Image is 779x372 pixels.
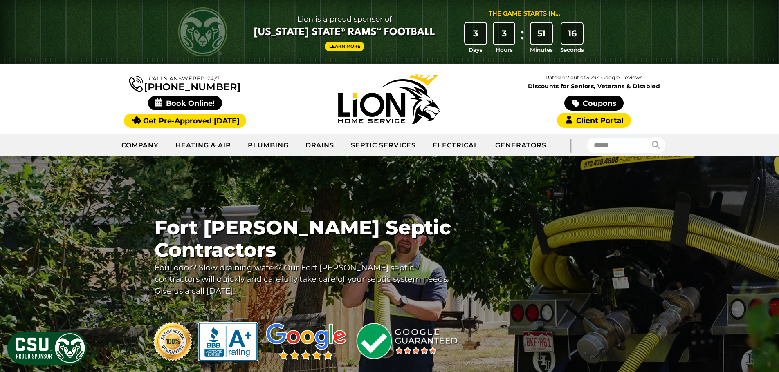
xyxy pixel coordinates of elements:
a: Get Pre-Approved [DATE] [124,114,246,128]
a: Electrical [424,135,487,156]
a: Drains [297,135,343,156]
img: CSU Sponsor Badge [6,330,88,366]
img: A+ rated on the Better Business Bureau [195,319,262,364]
a: Client Portal [557,113,631,128]
a: Septic Services [343,135,424,156]
img: Google guaranteed logo [351,319,463,364]
img: rated 5 stars on Google [262,319,352,364]
img: CSU Rams logo [178,7,227,56]
span: Hours [496,46,513,54]
a: Coupons [564,96,623,111]
img: satisfaction guaranteed logo [150,319,195,364]
p: Rated 4.7 out of 5,294 Google Reviews [492,73,696,82]
span: Lion is a proud sponsor of [254,13,435,26]
span: [US_STATE] State® Rams™ Football [254,26,435,40]
span: Minutes [530,46,553,54]
a: [PHONE_NUMBER] [129,74,240,92]
span: Days [469,46,483,54]
div: 3 [465,23,486,44]
a: Generators [487,135,555,156]
a: Company [113,135,168,156]
div: | [555,134,587,156]
div: : [518,23,526,54]
span: Fort [PERSON_NAME] Septic Contractors [155,216,452,261]
div: 16 [561,23,583,44]
div: 3 [494,23,515,44]
span: Book Online! [148,96,222,110]
div: 51 [531,23,552,44]
a: Plumbing [240,135,297,156]
a: Learn More [325,42,365,51]
a: Heating & Air [167,135,239,156]
p: Foul odor? Slow draining water? Our Fort [PERSON_NAME] septic contractors will quickly and carefu... [155,262,452,297]
span: Discounts for Seniors, Veterans & Disabled [494,83,695,89]
div: The Game Starts in... [489,9,560,18]
span: Seconds [560,46,584,54]
img: Lion Home Service [338,74,440,124]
